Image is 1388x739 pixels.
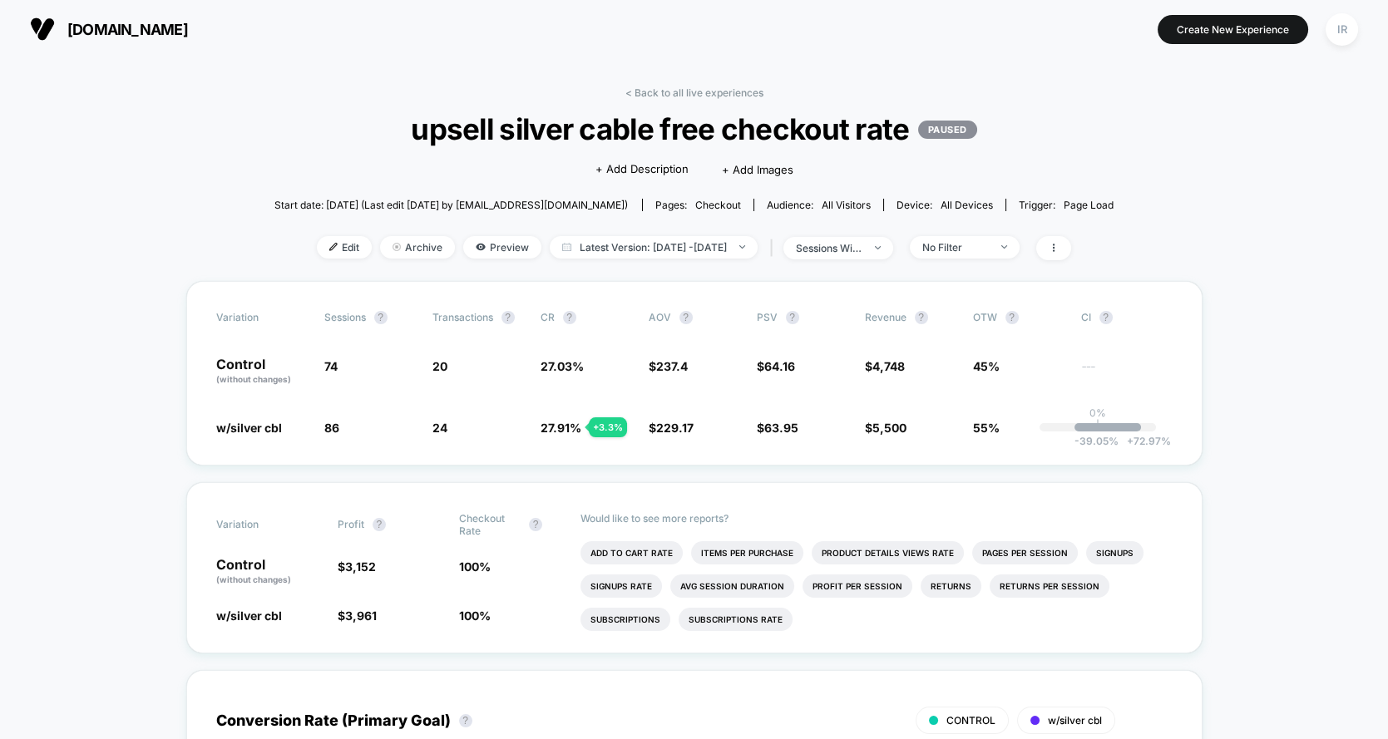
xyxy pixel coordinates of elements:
li: Profit Per Session [803,574,912,598]
span: Page Load [1064,199,1114,211]
span: 27.91 % [541,421,581,435]
span: $ [649,421,694,435]
span: $ [865,421,906,435]
span: | [766,236,783,260]
p: Control [216,558,321,586]
p: Control [216,357,308,386]
span: -39.05 % [1074,435,1119,447]
img: end [875,246,881,249]
span: w/silver cbl [216,421,282,435]
span: Variation [216,311,308,324]
li: Pages Per Session [972,541,1078,564]
span: 100 % [459,608,491,623]
span: $ [757,421,798,435]
span: 3,152 [345,559,376,574]
span: 20 [432,359,447,373]
button: ? [786,311,799,324]
span: 4,748 [872,359,905,373]
span: Archive [380,236,455,259]
button: [DOMAIN_NAME] [25,16,193,42]
span: checkout [695,199,741,211]
img: Visually logo [30,17,55,42]
button: ? [374,311,388,324]
span: + Add Description [595,161,689,178]
button: ? [563,311,576,324]
li: Product Details Views Rate [812,541,964,564]
span: Checkout Rate [459,512,521,537]
span: + Add Images [722,163,793,176]
span: AOV [649,311,671,323]
li: Signups Rate [580,574,662,598]
div: No Filter [922,241,989,254]
span: $ [865,359,905,373]
p: | [1096,419,1099,431]
button: ? [1099,311,1113,324]
img: end [393,243,401,251]
span: 64.16 [764,359,795,373]
span: Profit [338,518,364,530]
span: Variation [216,512,308,537]
span: $ [649,359,688,373]
div: sessions with impression [796,242,862,254]
span: --- [1081,362,1173,386]
span: 24 [432,421,447,435]
li: Returns [921,574,981,598]
button: ? [501,311,515,324]
button: ? [529,518,542,531]
span: upsell silver cable free checkout rate [316,111,1072,146]
span: Edit [317,236,372,259]
button: ? [373,518,386,531]
button: ? [1005,311,1019,324]
span: Preview [463,236,541,259]
button: ? [915,311,928,324]
span: PSV [757,311,778,323]
span: + [1127,435,1134,447]
span: [DOMAIN_NAME] [67,21,188,38]
span: CR [541,311,555,323]
li: Add To Cart Rate [580,541,683,564]
li: Subscriptions Rate [679,608,793,631]
span: 45% [973,359,1000,373]
span: (without changes) [216,574,291,584]
li: Subscriptions [580,608,670,631]
span: $ [757,359,795,373]
span: 229.17 [656,421,694,435]
span: w/silver cbl [216,608,282,623]
button: Create New Experience [1158,15,1308,44]
div: Audience: [767,199,871,211]
span: all devices [941,199,993,211]
button: IR [1321,12,1363,47]
div: Trigger: [1019,199,1114,211]
span: 63.95 [764,421,798,435]
span: 86 [324,421,339,435]
span: 100 % [459,559,491,574]
li: Returns Per Session [990,574,1109,598]
p: Would like to see more reports? [580,512,1172,525]
span: All Visitors [822,199,871,211]
img: end [1001,245,1007,249]
div: + 3.3 % [589,417,627,437]
span: 5,500 [872,421,906,435]
span: (without changes) [216,374,291,384]
p: 0% [1089,406,1106,419]
div: IR [1326,13,1358,46]
span: 55% [973,421,1000,435]
span: $ [338,559,376,574]
span: OTW [973,311,1064,324]
p: PAUSED [918,121,977,139]
li: Avg Session Duration [670,574,794,598]
button: ? [679,311,693,324]
span: CONTROL [946,714,995,727]
button: ? [459,714,472,727]
span: 72.97 % [1119,435,1171,447]
span: Latest Version: [DATE] - [DATE] [550,236,758,259]
span: 237.4 [656,359,688,373]
span: Sessions [324,311,366,323]
span: Start date: [DATE] (Last edit [DATE] by [EMAIL_ADDRESS][DOMAIN_NAME]) [274,199,628,211]
span: 74 [324,359,338,373]
li: Signups [1086,541,1143,564]
span: 3,961 [345,608,377,623]
span: $ [338,608,377,623]
span: Transactions [432,311,493,323]
span: Device: [883,199,1005,211]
